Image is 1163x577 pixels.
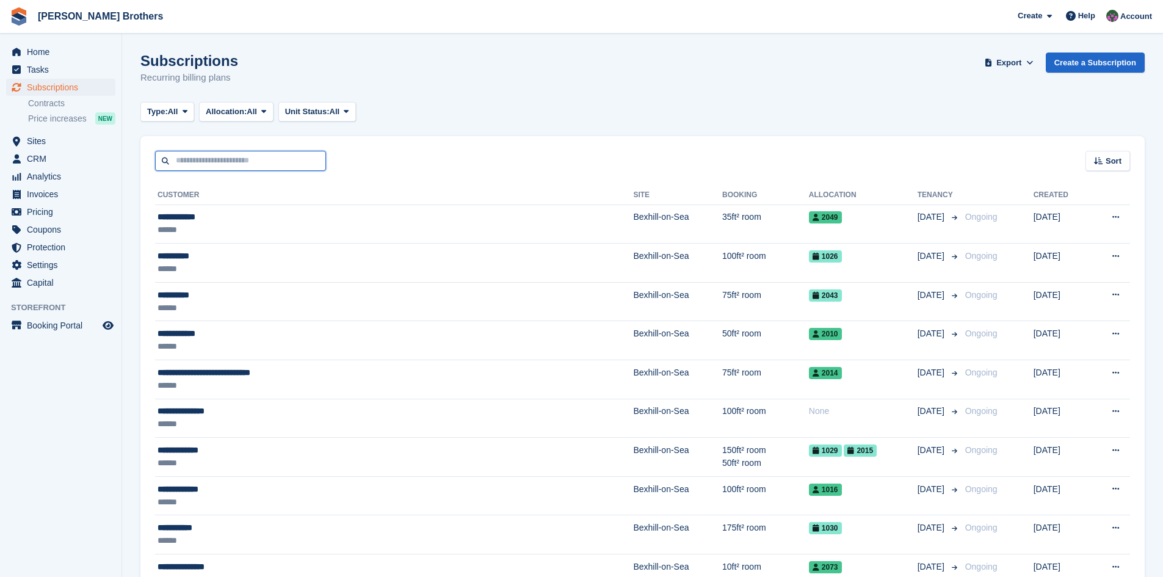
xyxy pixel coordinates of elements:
[27,61,100,78] span: Tasks
[965,523,998,532] span: Ongoing
[27,132,100,150] span: Sites
[6,168,115,185] a: menu
[140,71,238,85] p: Recurring billing plans
[918,289,947,302] span: [DATE]
[965,368,998,377] span: Ongoing
[10,7,28,26] img: stora-icon-8386f47178a22dfd0bd8f6a31ec36ba5ce8667c1dd55bd0f319d3a0aa187defe.svg
[1120,10,1152,23] span: Account
[140,102,194,122] button: Type: All
[6,186,115,203] a: menu
[247,106,257,118] span: All
[1106,10,1118,22] img: Nick Wright
[278,102,356,122] button: Unit Status: All
[965,290,998,300] span: Ongoing
[28,112,115,125] a: Price increases NEW
[28,113,87,125] span: Price increases
[6,132,115,150] a: menu
[809,289,842,302] span: 2043
[722,438,809,477] td: 150ft² room 50ft² room
[722,476,809,515] td: 100ft² room
[722,186,809,205] th: Booking
[809,405,918,418] div: None
[1034,186,1089,205] th: Created
[965,484,998,494] span: Ongoing
[633,282,722,321] td: Bexhill-on-Sea
[722,515,809,554] td: 175ft² room
[965,212,998,222] span: Ongoing
[918,521,947,534] span: [DATE]
[27,317,100,334] span: Booking Portal
[918,561,947,573] span: [DATE]
[11,302,121,314] span: Storefront
[95,112,115,125] div: NEW
[965,562,998,572] span: Ongoing
[27,256,100,274] span: Settings
[6,274,115,291] a: menu
[965,445,998,455] span: Ongoing
[633,515,722,554] td: Bexhill-on-Sea
[1018,10,1042,22] span: Create
[722,360,809,399] td: 75ft² room
[27,79,100,96] span: Subscriptions
[844,445,877,457] span: 2015
[918,444,947,457] span: [DATE]
[1034,244,1089,283] td: [DATE]
[918,211,947,223] span: [DATE]
[27,168,100,185] span: Analytics
[27,150,100,167] span: CRM
[6,61,115,78] a: menu
[918,250,947,263] span: [DATE]
[965,251,998,261] span: Ongoing
[809,328,842,340] span: 2010
[1034,515,1089,554] td: [DATE]
[965,328,998,338] span: Ongoing
[1034,205,1089,244] td: [DATE]
[101,318,115,333] a: Preview store
[809,561,842,573] span: 2073
[633,399,722,438] td: Bexhill-on-Sea
[6,221,115,238] a: menu
[809,484,842,496] span: 1016
[27,203,100,220] span: Pricing
[918,366,947,379] span: [DATE]
[1034,282,1089,321] td: [DATE]
[809,211,842,223] span: 2049
[1034,321,1089,360] td: [DATE]
[965,406,998,416] span: Ongoing
[633,186,722,205] th: Site
[1034,438,1089,477] td: [DATE]
[285,106,330,118] span: Unit Status:
[6,203,115,220] a: menu
[722,244,809,283] td: 100ft² room
[206,106,247,118] span: Allocation:
[982,53,1036,73] button: Export
[722,321,809,360] td: 50ft² room
[996,57,1021,69] span: Export
[809,250,842,263] span: 1026
[28,98,115,109] a: Contracts
[633,476,722,515] td: Bexhill-on-Sea
[1046,53,1145,73] a: Create a Subscription
[33,6,168,26] a: [PERSON_NAME] Brothers
[6,43,115,60] a: menu
[633,438,722,477] td: Bexhill-on-Sea
[918,405,947,418] span: [DATE]
[6,79,115,96] a: menu
[1034,360,1089,399] td: [DATE]
[6,256,115,274] a: menu
[27,186,100,203] span: Invoices
[140,53,238,69] h1: Subscriptions
[722,205,809,244] td: 35ft² room
[27,43,100,60] span: Home
[27,221,100,238] span: Coupons
[1034,399,1089,438] td: [DATE]
[633,360,722,399] td: Bexhill-on-Sea
[1034,476,1089,515] td: [DATE]
[633,321,722,360] td: Bexhill-on-Sea
[809,445,842,457] span: 1029
[168,106,178,118] span: All
[27,239,100,256] span: Protection
[809,367,842,379] span: 2014
[6,317,115,334] a: menu
[147,106,168,118] span: Type:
